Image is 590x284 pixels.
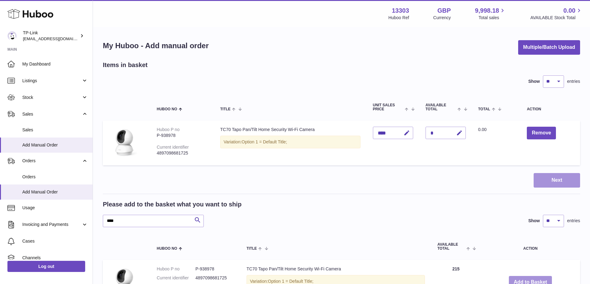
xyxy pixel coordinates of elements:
[478,107,490,111] span: Total
[527,107,574,111] div: Action
[157,150,208,156] div: 4897098681725
[527,127,556,139] button: Remove
[109,127,140,158] img: TC70 Tapo Pan/Tilt Home Security Wi-Fi Camera
[518,40,580,55] button: Multiple/Batch Upload
[214,121,367,165] td: TC70 Tapo Pan/Tilt Home Security Wi-Fi Camera
[103,41,209,51] h1: My Huboo - Add manual order
[567,218,580,224] span: entries
[7,261,85,272] a: Log out
[22,222,81,227] span: Invoicing and Payments
[22,238,88,244] span: Cases
[157,107,177,111] span: Huboo no
[103,61,148,69] h2: Items in basket
[528,218,540,224] label: Show
[22,142,88,148] span: Add Manual Order
[530,6,583,21] a: 0.00 AVAILABLE Stock Total
[22,255,88,261] span: Channels
[268,279,313,284] span: Option 1 = Default Title;
[567,78,580,84] span: entries
[220,107,230,111] span: Title
[7,31,17,40] img: gaby.chen@tp-link.com
[481,236,580,257] th: Action
[392,6,409,15] strong: 13303
[388,15,409,21] div: Huboo Ref
[157,247,177,251] span: Huboo no
[475,6,506,21] a: 9,998.18 Total sales
[22,78,81,84] span: Listings
[22,95,81,100] span: Stock
[247,247,257,251] span: Title
[478,127,487,132] span: 0.00
[433,15,451,21] div: Currency
[195,275,234,281] dd: 4897098681725
[22,158,81,164] span: Orders
[157,145,189,150] div: Current identifier
[23,30,79,42] div: TP-Link
[157,127,180,132] div: Huboo P no
[103,200,242,209] h2: Please add to the basket what you want to ship
[242,139,287,144] span: Option 1 = Default Title;
[426,103,456,111] span: AVAILABLE Total
[22,189,88,195] span: Add Manual Order
[22,111,81,117] span: Sales
[157,266,195,272] dt: Huboo P no
[475,6,499,15] span: 9,998.18
[437,243,465,251] span: AVAILABLE Total
[437,6,451,15] strong: GBP
[479,15,506,21] span: Total sales
[530,15,583,21] span: AVAILABLE Stock Total
[534,173,580,188] button: Next
[157,275,195,281] dt: Current identifier
[195,266,234,272] dd: P-938978
[22,127,88,133] span: Sales
[22,205,88,211] span: Usage
[528,78,540,84] label: Show
[23,36,91,41] span: [EMAIL_ADDRESS][DOMAIN_NAME]
[220,136,361,148] div: Variation:
[22,61,88,67] span: My Dashboard
[563,6,575,15] span: 0.00
[373,103,404,111] span: Unit Sales Price
[22,174,88,180] span: Orders
[157,133,208,138] div: P-938978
